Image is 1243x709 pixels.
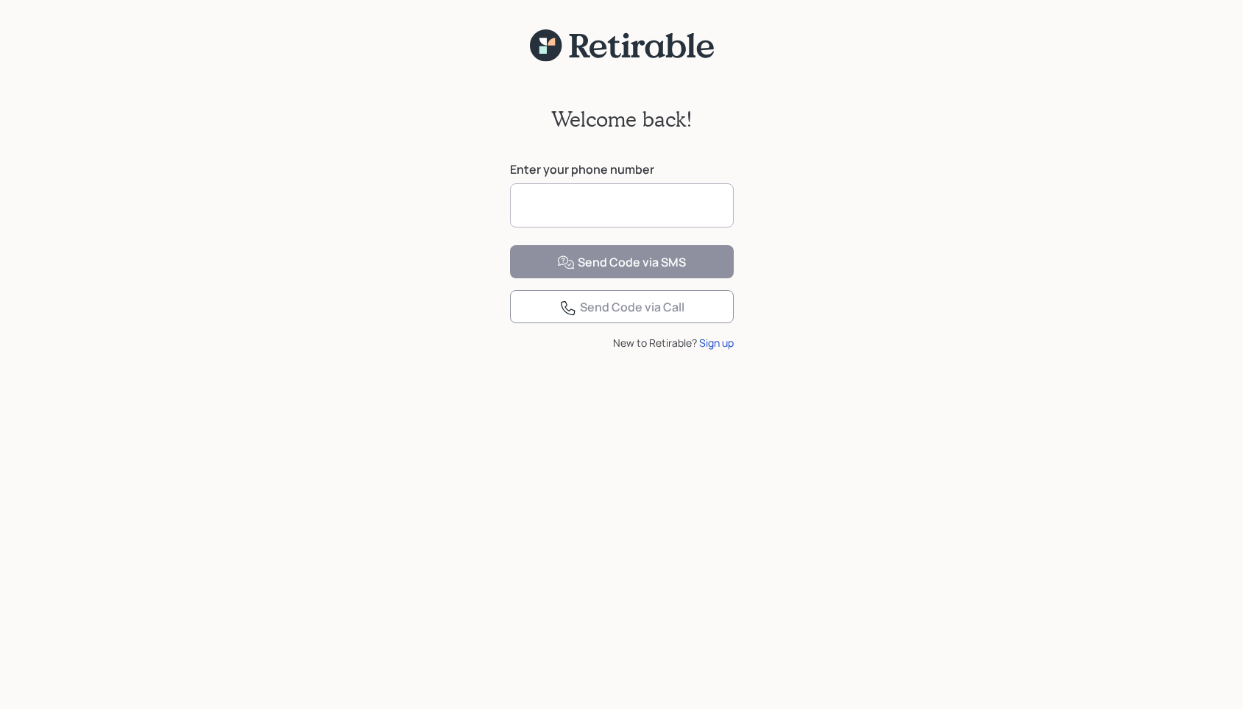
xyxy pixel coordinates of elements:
h2: Welcome back! [551,107,693,132]
div: New to Retirable? [510,335,734,350]
div: Sign up [699,335,734,350]
button: Send Code via SMS [510,245,734,278]
button: Send Code via Call [510,290,734,323]
div: Send Code via SMS [557,254,686,272]
label: Enter your phone number [510,161,734,177]
div: Send Code via Call [559,299,684,317]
